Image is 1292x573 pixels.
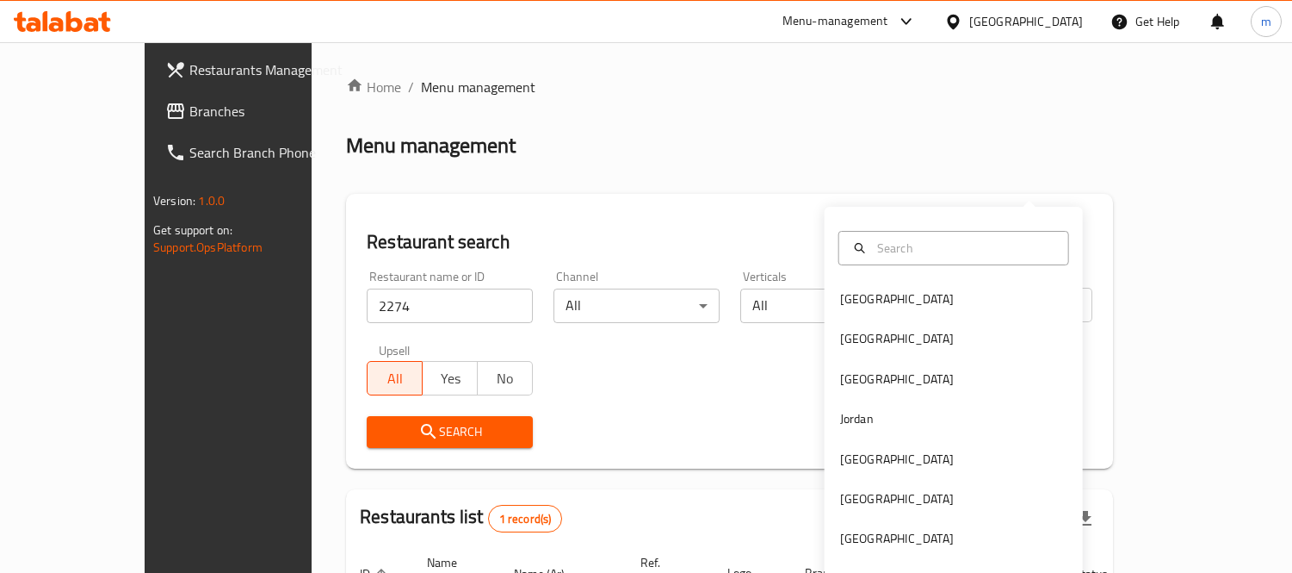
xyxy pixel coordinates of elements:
span: 1 record(s) [489,511,562,527]
a: Restaurants Management [151,49,361,90]
label: Upsell [379,344,411,356]
span: Version: [153,190,195,212]
span: Get support on: [153,219,232,241]
li: / [408,77,414,97]
span: Yes [430,366,471,391]
div: Jordan [840,409,874,428]
span: Restaurants Management [189,59,347,80]
div: Total records count [488,505,563,533]
span: No [485,366,526,391]
div: [GEOGRAPHIC_DATA] [840,329,954,348]
div: [GEOGRAPHIC_DATA] [840,370,954,389]
input: Search [870,239,1058,258]
a: Home [346,77,401,97]
span: Branches [189,101,347,121]
h2: Menu management [346,132,516,159]
button: Search [367,416,533,448]
div: [GEOGRAPHIC_DATA] [840,290,954,308]
span: 1.0.0 [198,190,225,212]
a: Search Branch Phone [151,132,361,173]
input: Search for restaurant name or ID.. [367,289,533,323]
div: [GEOGRAPHIC_DATA] [840,489,954,508]
div: All [553,289,720,323]
nav: breadcrumb [346,77,1113,97]
h2: Restaurant search [367,229,1092,255]
span: m [1261,12,1271,31]
button: No [477,361,533,395]
button: Yes [422,361,478,395]
div: Export file [1065,498,1106,539]
div: [GEOGRAPHIC_DATA] [840,450,954,469]
span: Menu management [421,77,535,97]
button: All [367,361,423,395]
a: Support.OpsPlatform [153,236,263,258]
h2: Restaurants list [360,504,562,533]
span: Search [380,421,519,443]
span: All [374,366,416,391]
div: [GEOGRAPHIC_DATA] [969,12,1083,31]
span: Search Branch Phone [189,142,347,163]
div: All [740,289,906,323]
div: Menu-management [782,11,888,32]
a: Branches [151,90,361,132]
div: [GEOGRAPHIC_DATA] [840,529,954,548]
